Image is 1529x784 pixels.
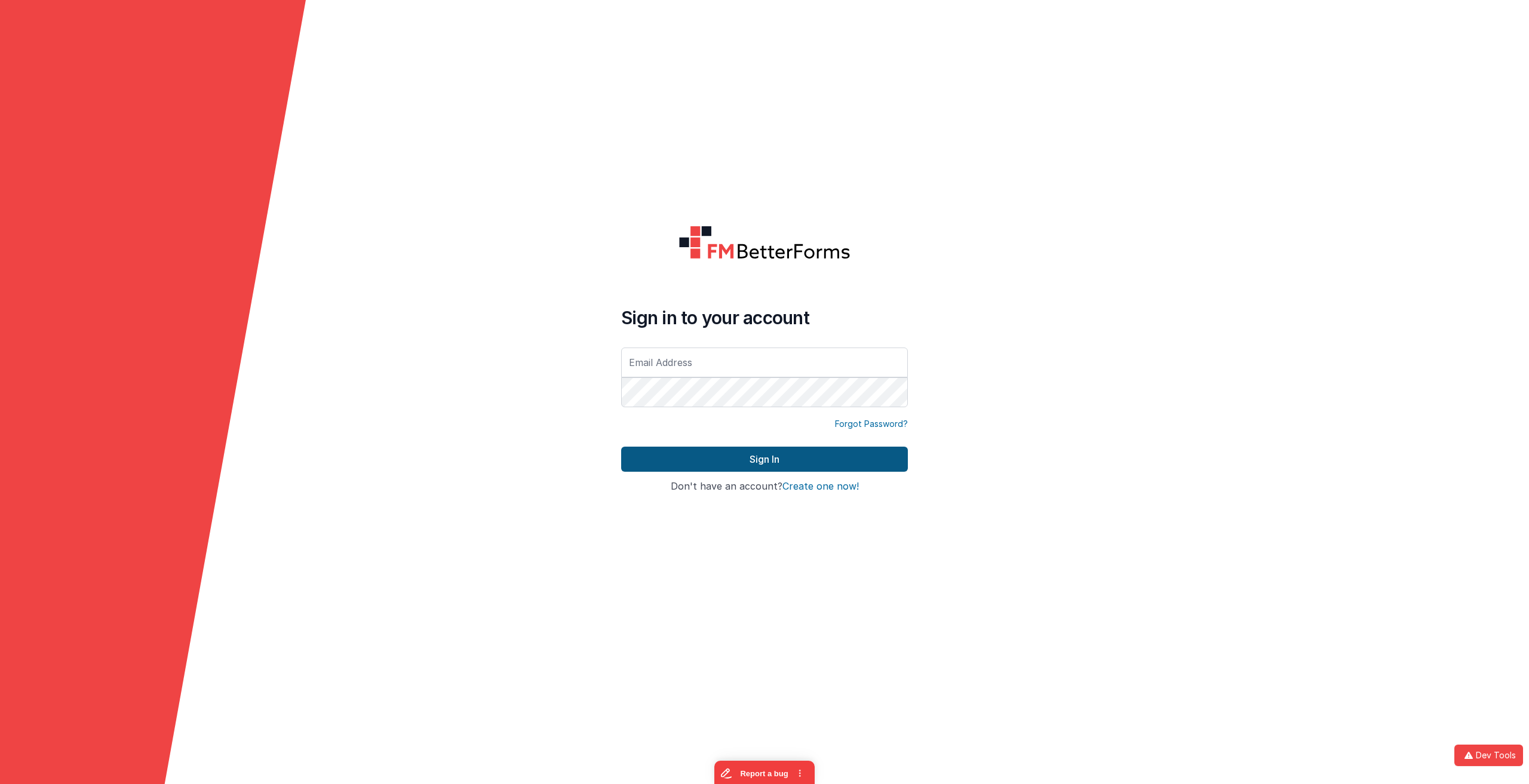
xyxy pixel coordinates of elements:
h4: Don't have an account? [621,481,908,492]
button: Create one now! [782,481,859,492]
h4: Sign in to your account [621,307,908,328]
a: Forgot Password? [835,418,908,430]
button: Dev Tools [1454,745,1523,766]
button: Sign In [621,447,908,472]
input: Email Address [621,348,908,377]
